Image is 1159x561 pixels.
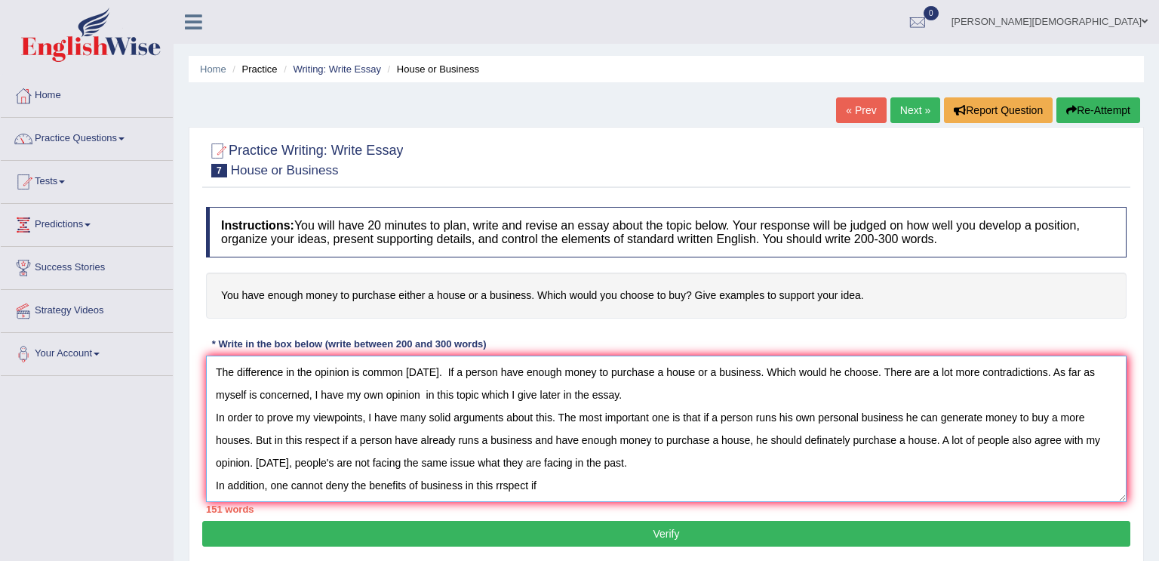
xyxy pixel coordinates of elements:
a: Home [1,75,173,113]
div: * Write in the box below (write between 200 and 300 words) [206,338,492,352]
li: Practice [229,62,277,76]
small: House or Business [231,163,339,177]
h4: You have enough money to purchase either a house or a business. Which would you choose to buy? Gi... [206,273,1127,319]
span: 0 [924,6,939,20]
a: Practice Questions [1,118,173,156]
button: Verify [202,521,1130,547]
a: Writing: Write Essay [293,63,381,75]
a: Next » [890,97,940,123]
a: « Prev [836,97,886,123]
button: Re-Attempt [1056,97,1140,123]
div: 151 words [206,502,1127,516]
button: Report Question [944,97,1053,123]
a: Your Account [1,333,173,371]
a: Predictions [1,204,173,242]
a: Success Stories [1,247,173,285]
a: Home [200,63,226,75]
a: Strategy Videos [1,290,173,328]
span: 7 [211,164,227,177]
li: House or Business [384,62,479,76]
h4: You will have 20 minutes to plan, write and revise an essay about the topic below. Your response ... [206,207,1127,257]
b: Instructions: [221,219,294,232]
a: Tests [1,161,173,199]
h2: Practice Writing: Write Essay [206,140,403,177]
